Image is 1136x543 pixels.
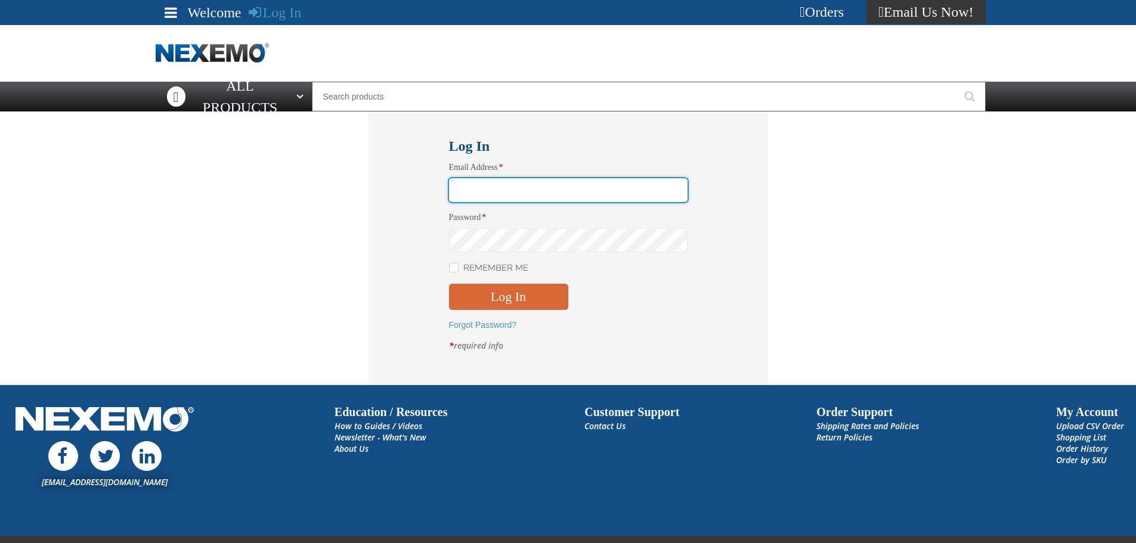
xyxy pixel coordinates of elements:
[249,5,302,20] a: Log In
[816,432,872,443] a: Return Policies
[335,403,448,421] h2: Education / Resources
[816,403,919,421] h2: Order Support
[449,263,459,272] input: Remember Me
[1056,420,1124,432] a: Upload CSV Order
[449,263,528,274] label: Remember Me
[335,443,369,454] a: About Us
[190,75,289,118] span: All Products
[335,420,422,432] a: How to Guides / Videos
[449,162,688,173] label: Email Address
[449,340,688,352] p: required info
[12,403,197,438] img: Nexemo Logo
[584,403,679,421] h2: Customer Support
[449,212,688,224] label: Password
[1056,432,1106,443] a: Shopping List
[1056,454,1107,466] a: Order by SKU
[156,43,269,64] a: Home
[292,82,312,111] button: Open All Products pages
[449,284,568,310] button: Log In
[584,420,626,432] a: Contact Us
[1056,403,1124,421] h2: My Account
[956,82,986,111] button: Start Searching
[42,476,168,488] a: [EMAIL_ADDRESS][DOMAIN_NAME]
[816,420,919,432] a: Shipping Rates and Policies
[449,320,517,330] a: Forgot Password?
[312,82,986,111] input: Search
[449,135,688,157] h1: Log In
[335,432,426,443] a: Newsletter - What's New
[156,43,269,64] img: Nexemo logo
[1056,443,1108,454] a: Order History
